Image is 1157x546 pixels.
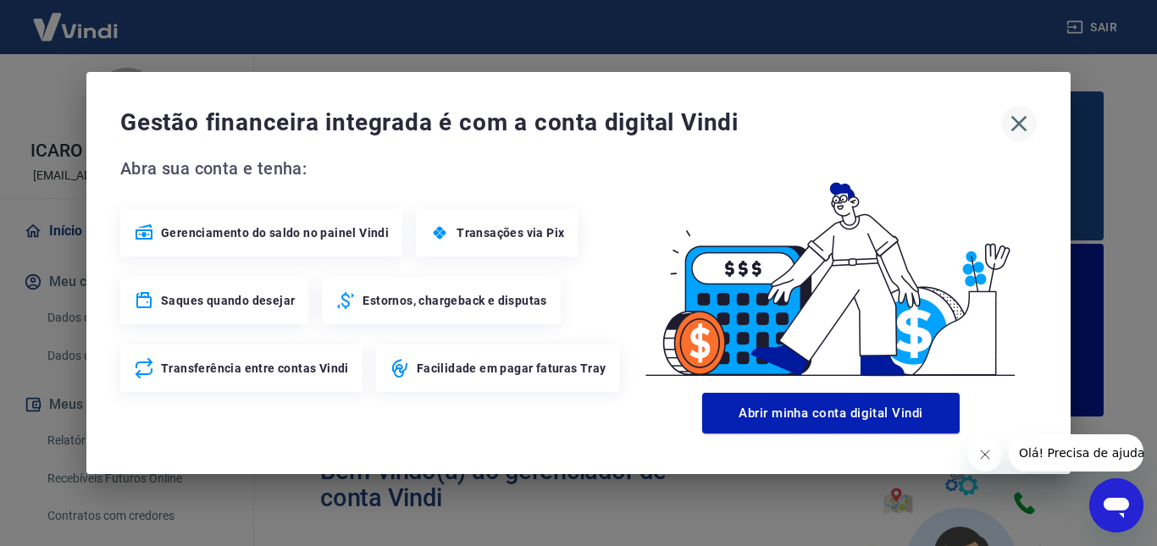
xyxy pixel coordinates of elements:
[417,360,606,377] span: Facilidade em pagar faturas Tray
[161,224,389,241] span: Gerenciamento do saldo no painel Vindi
[161,292,295,309] span: Saques quando desejar
[702,393,960,433] button: Abrir minha conta digital Vindi
[363,292,546,309] span: Estornos, chargeback e disputas
[120,106,1001,140] span: Gestão financeira integrada é com a conta digital Vindi
[10,12,142,25] span: Olá! Precisa de ajuda?
[1089,478,1143,532] iframe: Botão para abrir a janela de mensagens
[1009,434,1143,472] iframe: Mensagem da empresa
[120,155,625,182] span: Abra sua conta e tenha:
[161,360,349,377] span: Transferência entre contas Vindi
[457,224,564,241] span: Transações via Pix
[625,155,1037,386] img: Good Billing
[968,438,1002,472] iframe: Fechar mensagem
